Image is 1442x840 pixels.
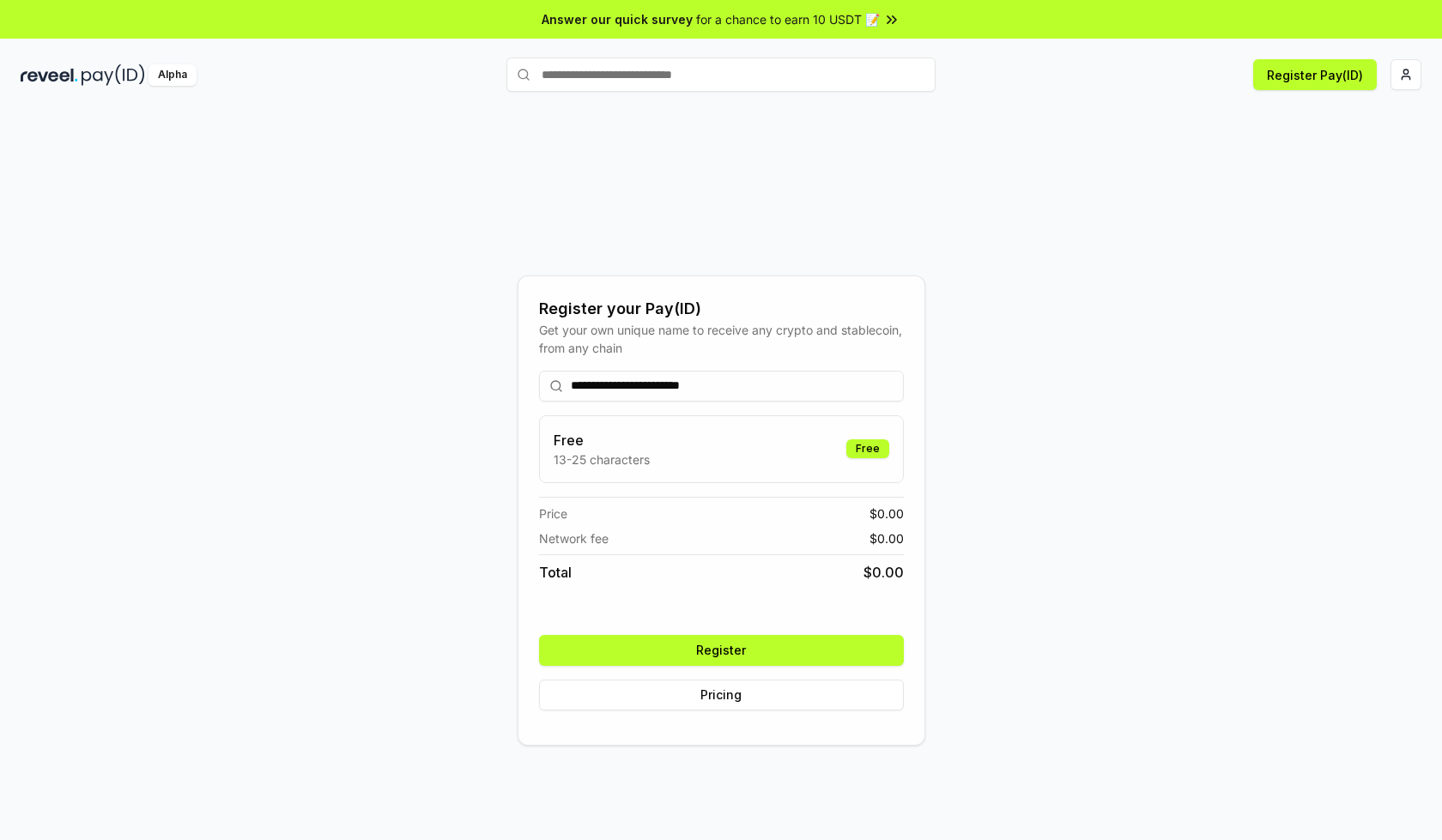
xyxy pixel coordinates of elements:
div: Register your Pay(ID) [539,297,904,321]
img: reveel_dark [21,64,78,86]
span: Answer our quick survey [542,10,693,28]
div: Alpha [148,64,197,86]
button: Register Pay(ID) [1253,59,1377,90]
span: Price [539,505,567,523]
div: Free [846,439,889,458]
span: $ 0.00 [863,562,904,583]
span: Network fee [539,529,609,547]
h3: Free [554,430,650,450]
span: $ 0.00 [869,529,904,547]
button: Pricing [539,680,904,710]
div: Get your own unique name to receive any crypto and stablecoin, from any chain [539,321,904,357]
span: for a chance to earn 10 USDT 📝 [696,10,880,28]
p: 13-25 characters [554,450,650,468]
img: pay_id [82,64,145,86]
button: Register [539,635,904,666]
span: $ 0.00 [869,505,904,523]
span: Total [539,562,572,583]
